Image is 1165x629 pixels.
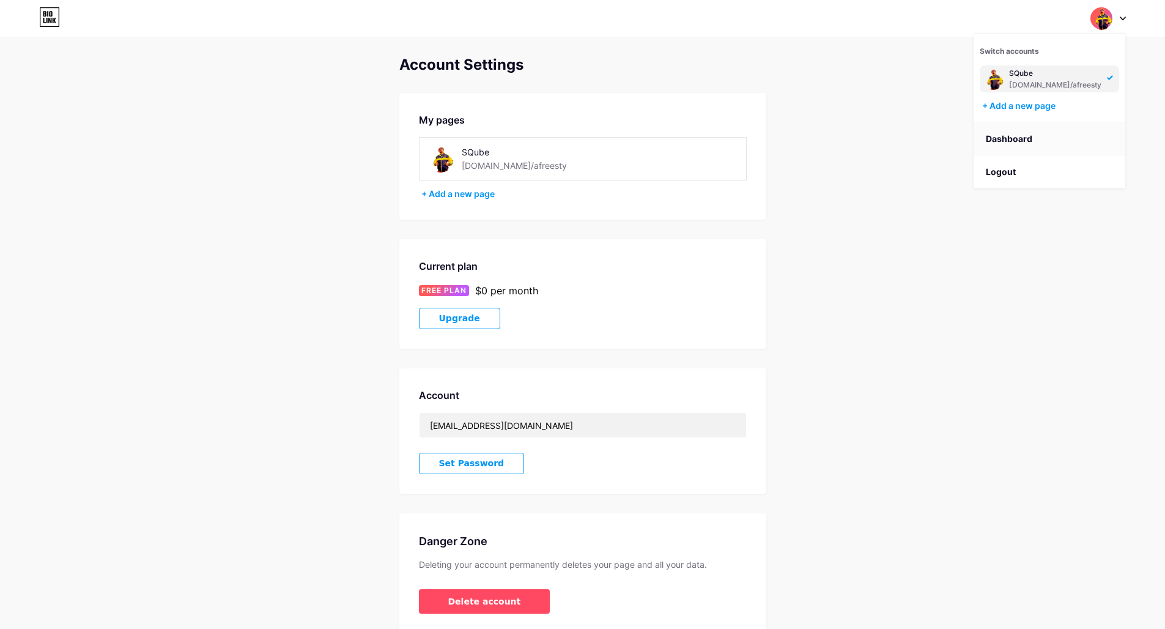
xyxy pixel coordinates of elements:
[419,533,747,549] div: Danger Zone
[419,589,550,614] button: Delete account
[980,47,1039,56] span: Switch accounts
[982,68,1004,90] img: A FREESTYLE DANCER
[419,388,747,403] div: Account
[421,188,747,200] div: + Add a new page
[475,283,538,298] div: $0 per month
[462,146,594,158] div: SQube
[1009,69,1101,78] div: SQube
[421,285,467,296] span: FREE PLAN
[462,159,567,172] div: [DOMAIN_NAME]/afreesty
[399,56,766,73] div: Account Settings
[448,595,521,608] span: Delete account
[1009,80,1101,90] div: [DOMAIN_NAME]/afreesty
[419,559,747,570] div: Deleting your account permanently deletes your page and all your data.
[419,113,747,127] div: My pages
[1090,7,1113,30] img: A FREESTYLE DANCER
[419,453,525,474] button: Set Password
[419,259,747,274] div: Current plan
[420,413,746,437] input: Email
[974,122,1125,155] a: Dashboard
[974,155,1125,188] li: Logout
[439,313,480,324] span: Upgrade
[419,308,500,329] button: Upgrade
[982,100,1119,112] div: + Add a new page
[427,145,454,173] img: afreesty
[439,458,505,469] span: Set Password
